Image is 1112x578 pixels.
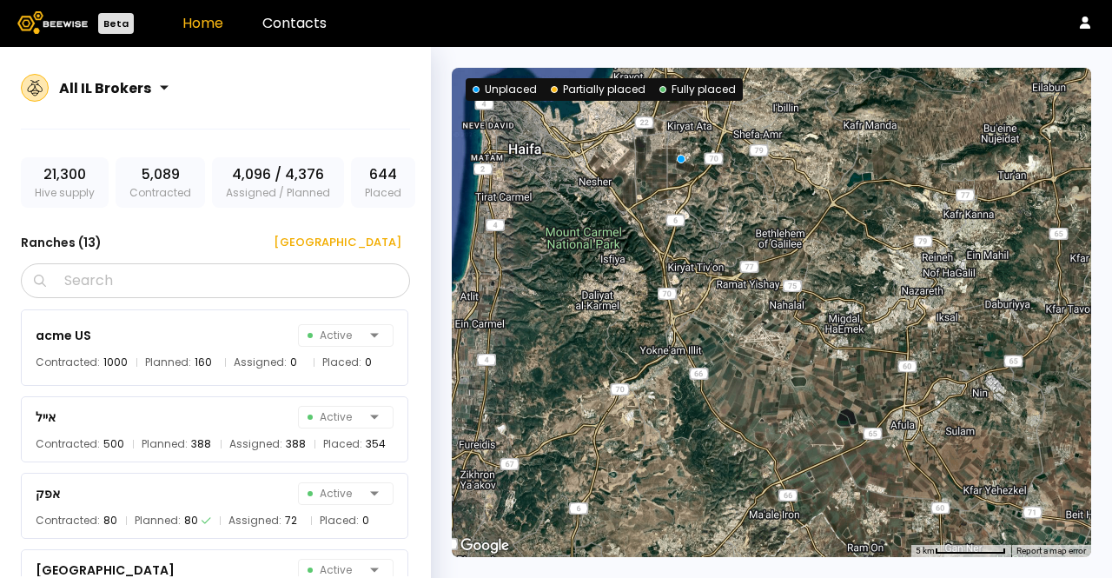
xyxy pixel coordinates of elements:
[36,354,100,371] span: Contracted:
[234,354,287,371] span: Assigned:
[195,354,212,371] div: 160
[182,13,223,33] a: Home
[229,435,282,453] span: Assigned:
[366,435,386,453] div: 354
[212,157,344,208] div: Assigned / Planned
[916,546,935,555] span: 5 km
[551,82,645,97] div: Partially placed
[1016,546,1086,555] a: Report a map error
[36,435,100,453] span: Contracted:
[228,512,281,529] span: Assigned:
[135,512,181,529] span: Planned:
[285,512,297,529] div: 72
[253,229,410,256] button: [GEOGRAPHIC_DATA]
[145,354,191,371] span: Planned:
[36,483,60,504] div: אפק
[17,11,88,34] img: Beewise logo
[36,407,56,428] div: אייל
[362,512,369,529] div: 0
[308,325,363,346] span: Active
[290,354,297,371] div: 0
[261,234,401,251] div: [GEOGRAPHIC_DATA]
[103,354,128,371] div: 1000
[191,435,211,453] div: 388
[323,435,362,453] span: Placed:
[365,354,372,371] div: 0
[473,82,537,97] div: Unplaced
[456,535,513,557] img: Google
[142,435,188,453] span: Planned:
[98,13,134,34] div: Beta
[308,407,363,428] span: Active
[910,545,1011,557] button: Map Scale: 5 km per 78 pixels
[103,435,124,453] div: 500
[286,435,306,453] div: 388
[103,512,117,529] div: 80
[21,157,109,208] div: Hive supply
[43,164,86,185] span: 21,300
[142,164,180,185] span: 5,089
[36,512,100,529] span: Contracted:
[116,157,205,208] div: Contracted
[369,164,397,185] span: 644
[59,77,155,99] div: All IL Brokers
[21,230,102,255] h3: Ranches ( 13 )
[232,164,324,185] span: 4,096 / 4,376
[456,535,513,557] a: Open this area in Google Maps (opens a new window)
[308,483,363,504] span: Active
[320,512,359,529] span: Placed:
[351,157,415,208] div: Placed
[322,354,361,371] span: Placed:
[659,82,736,97] div: Fully placed
[262,13,327,33] a: Contacts
[184,512,198,529] div: 80
[36,325,91,346] div: acme US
